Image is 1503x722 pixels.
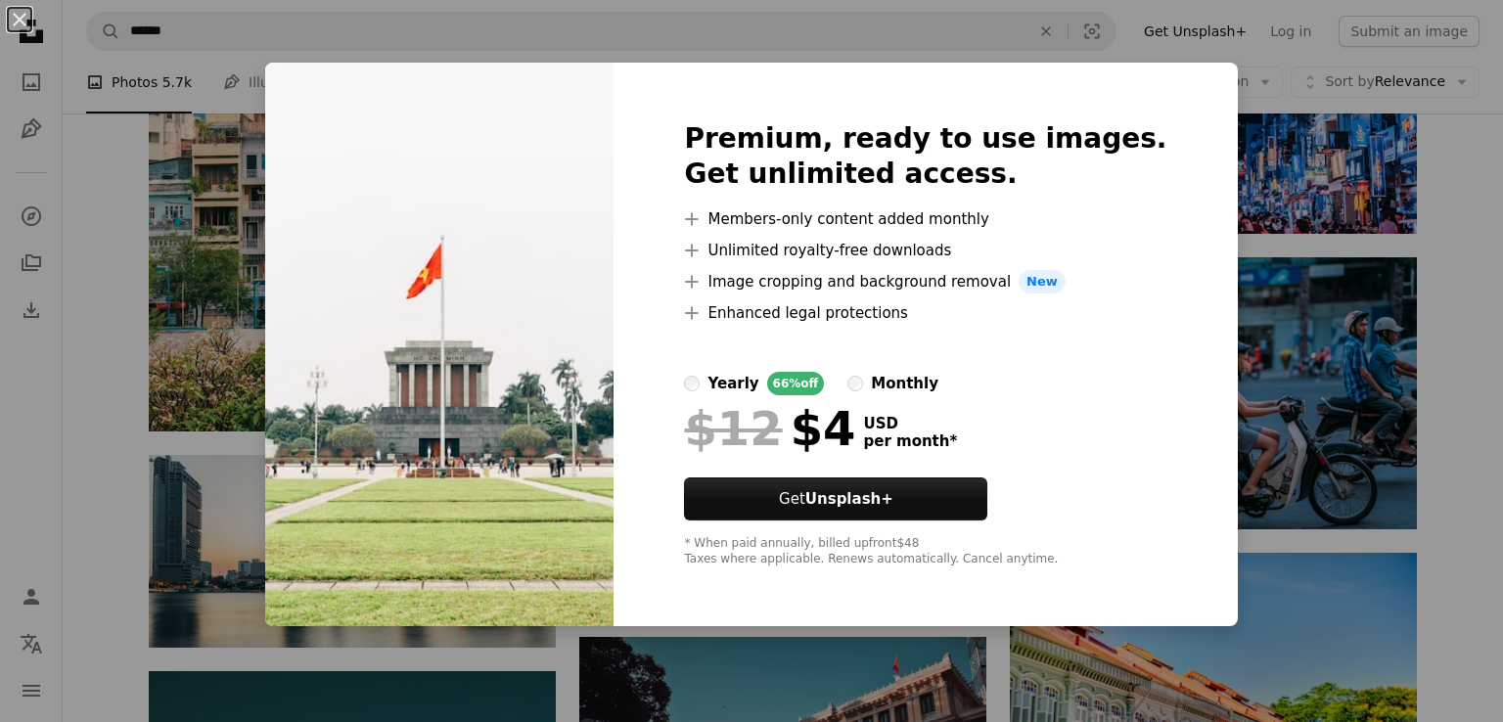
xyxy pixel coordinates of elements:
button: GetUnsplash+ [684,477,987,520]
span: $12 [684,403,782,454]
span: USD [863,415,957,432]
li: Members-only content added monthly [684,207,1166,231]
input: yearly66%off [684,376,700,391]
div: * When paid annually, billed upfront $48 Taxes where applicable. Renews automatically. Cancel any... [684,536,1166,567]
div: monthly [871,372,938,395]
li: Unlimited royalty-free downloads [684,239,1166,262]
h2: Premium, ready to use images. Get unlimited access. [684,121,1166,192]
div: $4 [684,403,855,454]
li: Enhanced legal protections [684,301,1166,325]
div: yearly [707,372,758,395]
img: premium_photo-1690960644830-487c569ca6fa [265,63,614,626]
li: Image cropping and background removal [684,270,1166,293]
strong: Unsplash+ [805,490,893,508]
input: monthly [847,376,863,391]
div: 66% off [767,372,825,395]
span: New [1019,270,1066,293]
span: per month * [863,432,957,450]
